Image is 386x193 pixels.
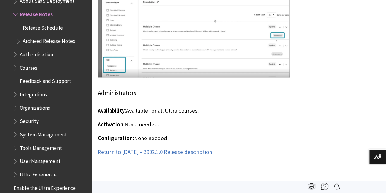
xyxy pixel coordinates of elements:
[23,36,75,44] span: Archived Release Notes
[333,183,340,190] img: Follow this page
[20,143,62,151] span: Tools Management
[98,88,290,98] h4: Administrators
[20,129,67,138] span: System Management
[98,134,290,142] p: None needed.
[20,103,50,111] span: Organizations
[98,148,212,156] a: Return to [DATE] – 3902.1.0 Release description
[321,183,328,190] img: More help
[20,89,47,98] span: Integrations
[98,121,124,128] span: Activation:
[308,183,315,190] img: Print
[98,135,134,142] span: Configuration:
[98,121,290,128] p: None needed.
[23,23,63,31] span: Release Schedule
[20,156,60,165] span: User Management
[20,63,37,71] span: Courses
[20,9,53,17] span: Release Notes
[20,116,39,124] span: Security
[98,107,126,114] span: Availability:
[14,183,75,191] span: Enable the Ultra Experience
[98,107,290,115] p: Available for all Ultra courses.
[20,169,57,178] span: Ultra Experience
[20,76,71,84] span: Feedback and Support
[20,49,53,58] span: Authentication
